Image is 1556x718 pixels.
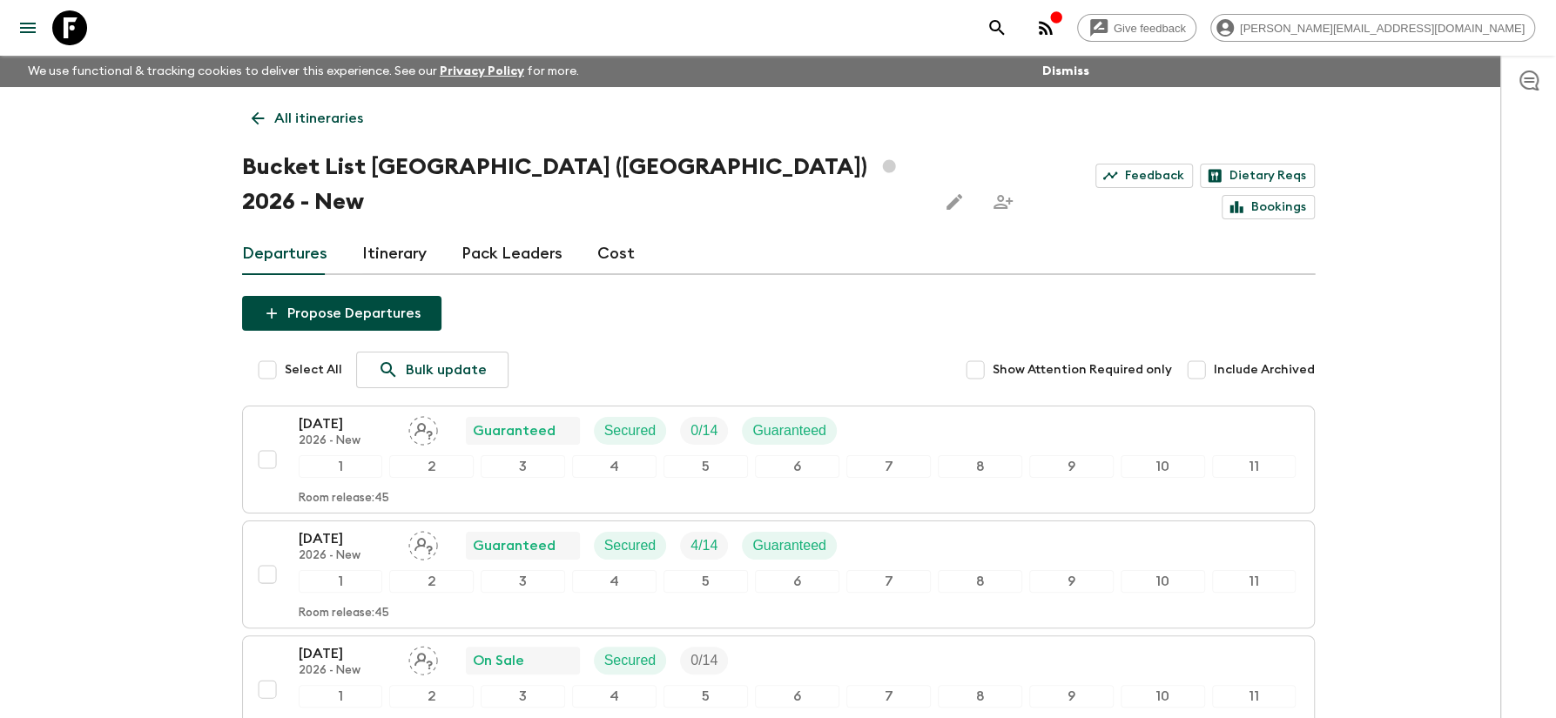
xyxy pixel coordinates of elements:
p: Bulk update [406,359,487,380]
p: Secured [604,535,657,556]
span: Select All [285,361,342,379]
span: Include Archived [1214,361,1315,379]
a: All itineraries [242,101,373,136]
p: [DATE] [299,643,394,664]
div: 8 [938,685,1022,708]
div: 3 [481,455,565,478]
div: Trip Fill [680,532,728,560]
div: Trip Fill [680,647,728,674]
a: Bulk update [356,352,509,388]
button: menu [10,10,45,45]
a: Dietary Reqs [1200,164,1315,188]
div: 10 [1121,685,1205,708]
p: 0 / 14 [690,420,717,441]
a: Feedback [1095,164,1193,188]
p: 2026 - New [299,664,394,678]
p: Room release: 45 [299,607,389,621]
div: 4 [572,685,657,708]
div: 9 [1029,570,1114,593]
div: 7 [846,570,931,593]
span: Give feedback [1104,22,1196,35]
p: 4 / 14 [690,535,717,556]
div: 10 [1121,455,1205,478]
a: Pack Leaders [461,233,562,275]
div: 11 [1212,570,1297,593]
h1: Bucket List [GEOGRAPHIC_DATA] ([GEOGRAPHIC_DATA]) 2026 - New [242,150,923,219]
span: Assign pack leader [408,421,438,435]
span: [PERSON_NAME][EMAIL_ADDRESS][DOMAIN_NAME] [1230,22,1534,35]
div: 1 [299,570,383,593]
a: Privacy Policy [440,65,524,77]
a: Give feedback [1077,14,1196,42]
div: 8 [938,570,1022,593]
span: Assign pack leader [408,536,438,550]
button: Propose Departures [242,296,441,331]
div: 11 [1212,685,1297,708]
div: 9 [1029,685,1114,708]
div: Secured [594,647,667,674]
p: Room release: 45 [299,492,389,506]
div: 5 [663,685,748,708]
p: 2026 - New [299,549,394,563]
div: 8 [938,455,1022,478]
div: 6 [755,685,839,708]
p: [DATE] [299,528,394,549]
div: 5 [663,570,748,593]
div: 9 [1029,455,1114,478]
p: On Sale [473,650,524,671]
div: Secured [594,532,667,560]
div: Trip Fill [680,417,728,445]
p: We use functional & tracking cookies to deliver this experience. See our for more. [21,56,586,87]
div: [PERSON_NAME][EMAIL_ADDRESS][DOMAIN_NAME] [1210,14,1535,42]
div: 2 [389,685,474,708]
span: Show Attention Required only [993,361,1172,379]
a: Departures [242,233,327,275]
div: 10 [1121,570,1205,593]
div: 1 [299,685,383,708]
button: Edit this itinerary [937,185,972,219]
a: Itinerary [362,233,427,275]
div: 3 [481,685,565,708]
p: Guaranteed [473,535,556,556]
p: Secured [604,420,657,441]
div: 2 [389,570,474,593]
div: 5 [663,455,748,478]
div: 6 [755,570,839,593]
p: All itineraries [274,108,363,129]
span: Assign pack leader [408,651,438,665]
div: 4 [572,570,657,593]
button: [DATE]2026 - NewAssign pack leaderGuaranteedSecuredTrip FillGuaranteed1234567891011Room release:45 [242,520,1315,628]
p: 0 / 14 [690,650,717,671]
div: 6 [755,455,839,478]
p: Guaranteed [473,420,556,441]
p: Guaranteed [752,420,826,441]
p: 2026 - New [299,434,394,448]
div: 1 [299,455,383,478]
div: Secured [594,417,667,445]
button: search adventures [980,10,1014,45]
p: Guaranteed [752,535,826,556]
span: Share this itinerary [986,185,1020,219]
button: Dismiss [1038,59,1094,84]
div: 7 [846,455,931,478]
div: 11 [1212,455,1297,478]
a: Bookings [1222,195,1315,219]
div: 4 [572,455,657,478]
p: Secured [604,650,657,671]
button: [DATE]2026 - NewAssign pack leaderGuaranteedSecuredTrip FillGuaranteed1234567891011Room release:45 [242,406,1315,513]
a: Cost [597,233,635,275]
div: 3 [481,570,565,593]
div: 7 [846,685,931,708]
div: 2 [389,455,474,478]
p: [DATE] [299,413,394,434]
